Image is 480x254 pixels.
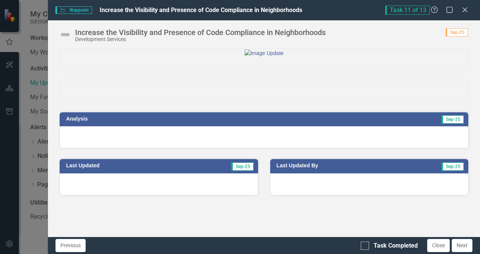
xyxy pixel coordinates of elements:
[55,6,92,14] span: Waypoint
[442,115,464,124] span: Sep-25
[442,162,464,171] span: Sep-25
[66,116,260,122] h3: Analysis
[66,163,177,168] h3: Last Updated
[245,49,284,57] img: Image Update
[75,37,326,42] div: Development Services
[59,29,71,41] img: Not Defined
[55,239,86,252] button: Previous
[427,239,450,252] button: Close
[452,239,472,252] button: Next
[277,163,398,168] h3: Last Updated By
[100,6,302,14] span: Increase the Visibility and Presence of Code Compliance in Neighborhoods
[446,28,468,37] span: Sep-25
[231,162,254,171] span: Sep-25
[75,28,326,37] div: Increase the Visibility and Presence of Code Compliance in Neighborhoods
[374,242,418,250] div: Task Completed
[385,6,430,15] span: Task 11 of 13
